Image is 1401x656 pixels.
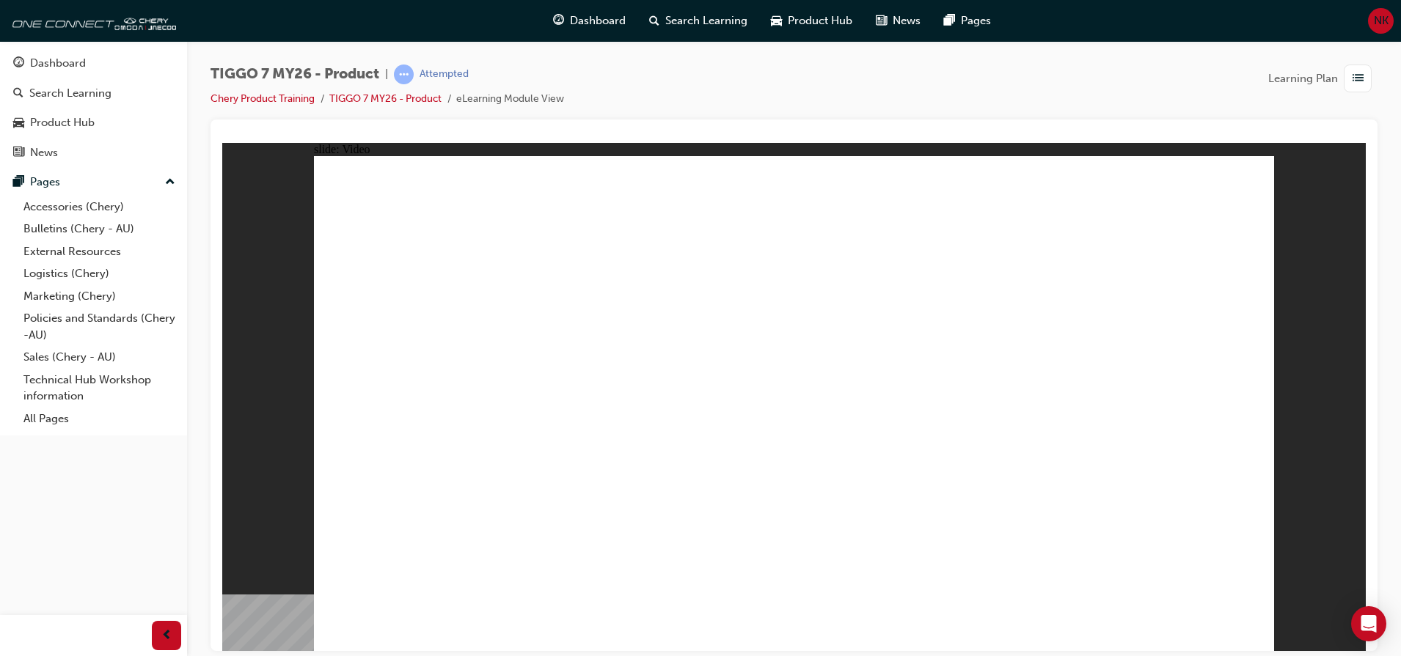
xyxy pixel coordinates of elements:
[29,85,111,102] div: Search Learning
[211,66,379,83] span: TIGGO 7 MY26 - Product
[932,6,1003,36] a: pages-iconPages
[1368,8,1394,34] button: NK
[13,147,24,160] span: news-icon
[1353,70,1364,88] span: list-icon
[1351,606,1386,641] div: Open Intercom Messenger
[6,80,181,107] a: Search Learning
[18,218,181,240] a: Bulletins (Chery - AU)
[18,408,181,430] a: All Pages
[864,6,932,36] a: news-iconNews
[329,92,442,105] a: TIGGO 7 MY26 - Product
[18,285,181,308] a: Marketing (Chery)
[18,262,181,285] a: Logistics (Chery)
[30,114,95,131] div: Product Hub
[1268,65,1378,92] button: Learning Plan
[420,67,469,81] div: Attempted
[394,65,414,84] span: learningRecordVerb_ATTEMPT-icon
[18,196,181,218] a: Accessories (Chery)
[385,66,388,83] span: |
[6,47,181,169] button: DashboardSearch LearningProduct HubNews
[13,176,24,189] span: pages-icon
[649,12,659,30] span: search-icon
[771,12,782,30] span: car-icon
[6,50,181,77] a: Dashboard
[665,12,747,29] span: Search Learning
[13,87,23,100] span: search-icon
[541,6,637,36] a: guage-iconDashboard
[6,109,181,136] a: Product Hub
[6,139,181,166] a: News
[30,55,86,72] div: Dashboard
[18,307,181,346] a: Policies and Standards (Chery -AU)
[553,12,564,30] span: guage-icon
[1374,12,1389,29] span: NK
[30,144,58,161] div: News
[161,627,172,645] span: prev-icon
[876,12,887,30] span: news-icon
[961,12,991,29] span: Pages
[13,57,24,70] span: guage-icon
[759,6,864,36] a: car-iconProduct Hub
[6,169,181,196] button: Pages
[788,12,852,29] span: Product Hub
[18,240,181,263] a: External Resources
[456,91,564,108] li: eLearning Module View
[637,6,759,36] a: search-iconSearch Learning
[7,6,176,35] img: oneconnect
[18,369,181,408] a: Technical Hub Workshop information
[893,12,921,29] span: News
[1268,70,1338,87] span: Learning Plan
[211,92,315,105] a: Chery Product Training
[944,12,955,30] span: pages-icon
[13,117,24,130] span: car-icon
[30,174,60,191] div: Pages
[165,173,175,192] span: up-icon
[570,12,626,29] span: Dashboard
[18,346,181,369] a: Sales (Chery - AU)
